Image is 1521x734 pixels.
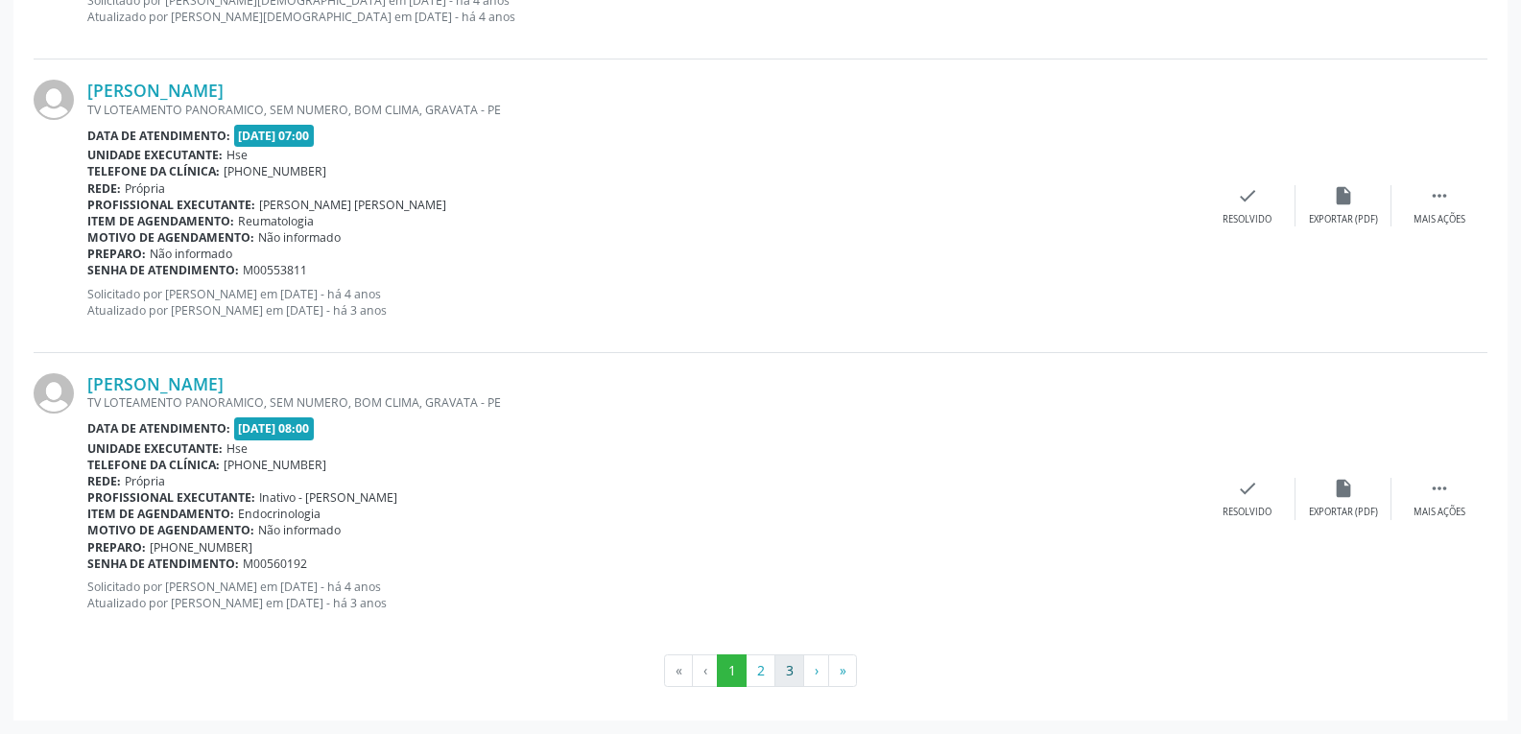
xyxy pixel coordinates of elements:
i: insert_drive_file [1333,185,1354,206]
b: Motivo de agendamento: [87,229,254,246]
p: Solicitado por [PERSON_NAME] em [DATE] - há 4 anos Atualizado por [PERSON_NAME] em [DATE] - há 3 ... [87,579,1200,611]
div: TV LOTEAMENTO PANORAMICO, SEM NUMERO, BOM CLIMA, GRAVATA - PE [87,102,1200,118]
b: Rede: [87,180,121,197]
span: [PHONE_NUMBER] [224,457,326,473]
span: M00553811 [243,262,307,278]
div: Resolvido [1223,213,1271,226]
span: Reumatologia [238,213,314,229]
button: Go to page 2 [746,654,775,687]
div: Exportar (PDF) [1309,213,1378,226]
button: Go to page 3 [774,654,804,687]
span: [DATE] 08:00 [234,417,315,439]
b: Rede: [87,473,121,489]
b: Item de agendamento: [87,506,234,522]
b: Profissional executante: [87,489,255,506]
img: img [34,373,74,414]
i:  [1429,478,1450,499]
span: Hse [226,147,248,163]
b: Telefone da clínica: [87,163,220,179]
span: Não informado [258,229,341,246]
a: [PERSON_NAME] [87,373,224,394]
div: Exportar (PDF) [1309,506,1378,519]
b: Preparo: [87,246,146,262]
i: check [1237,185,1258,206]
b: Senha de atendimento: [87,556,239,572]
i: check [1237,478,1258,499]
img: img [34,80,74,120]
b: Profissional executante: [87,197,255,213]
span: [PERSON_NAME] [PERSON_NAME] [259,197,446,213]
div: Mais ações [1414,506,1465,519]
b: Preparo: [87,539,146,556]
span: Inativo - [PERSON_NAME] [259,489,397,506]
span: Própria [125,180,165,197]
b: Unidade executante: [87,147,223,163]
i: insert_drive_file [1333,478,1354,499]
b: Item de agendamento: [87,213,234,229]
b: Unidade executante: [87,440,223,457]
span: Endocrinologia [238,506,321,522]
b: Senha de atendimento: [87,262,239,278]
span: [PHONE_NUMBER] [224,163,326,179]
button: Go to page 1 [717,654,747,687]
ul: Pagination [34,654,1487,687]
span: M00560192 [243,556,307,572]
button: Go to last page [828,654,857,687]
span: [DATE] 07:00 [234,125,315,147]
span: Não informado [150,246,232,262]
span: Não informado [258,522,341,538]
button: Go to next page [803,654,829,687]
i:  [1429,185,1450,206]
a: [PERSON_NAME] [87,80,224,101]
b: Motivo de agendamento: [87,522,254,538]
div: Mais ações [1414,213,1465,226]
span: [PHONE_NUMBER] [150,539,252,556]
b: Data de atendimento: [87,420,230,437]
b: Telefone da clínica: [87,457,220,473]
div: Resolvido [1223,506,1271,519]
div: TV LOTEAMENTO PANORAMICO, SEM NUMERO, BOM CLIMA, GRAVATA - PE [87,394,1200,411]
p: Solicitado por [PERSON_NAME] em [DATE] - há 4 anos Atualizado por [PERSON_NAME] em [DATE] - há 3 ... [87,286,1200,319]
b: Data de atendimento: [87,128,230,144]
span: Hse [226,440,248,457]
span: Própria [125,473,165,489]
